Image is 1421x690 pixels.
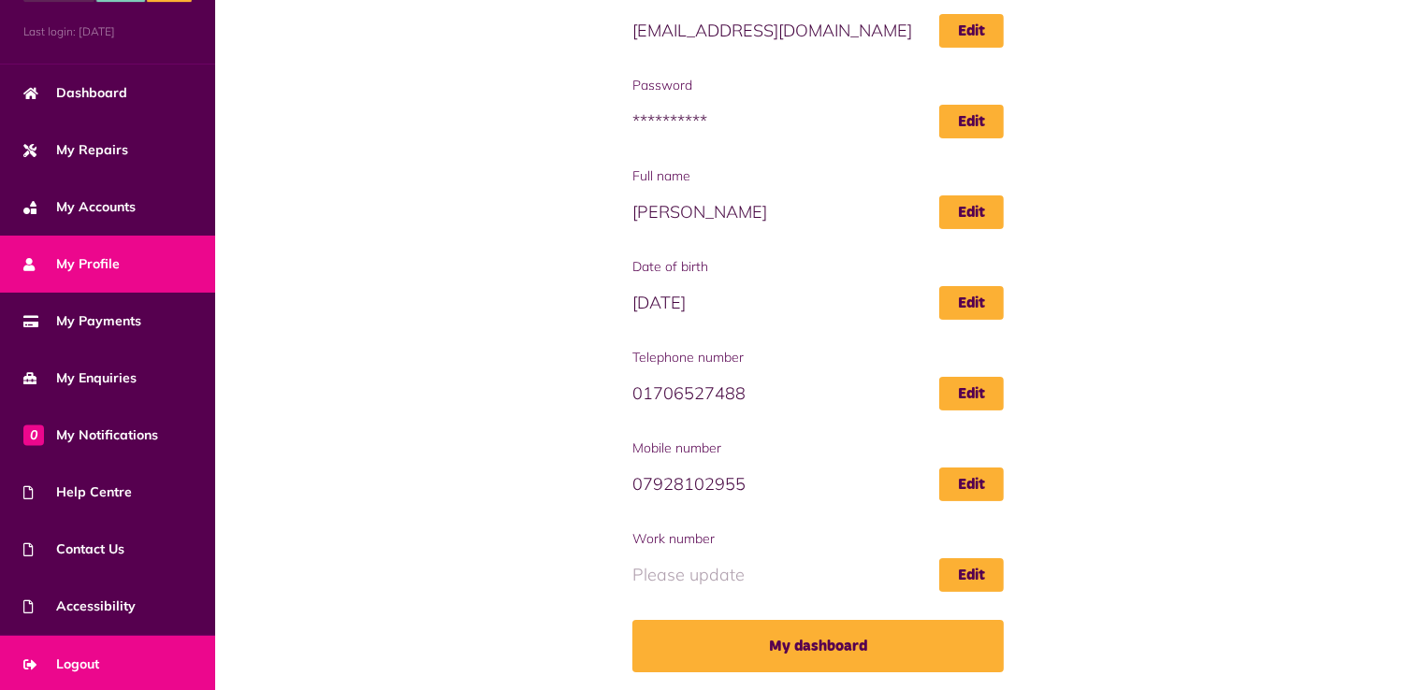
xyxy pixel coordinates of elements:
a: Edit [939,558,1004,592]
span: Last login: [DATE] [23,23,192,40]
a: Edit [939,14,1004,48]
span: Work number [632,529,1003,549]
span: Logout [23,654,99,674]
span: [DATE] [632,286,1003,320]
span: Full name [632,166,1003,186]
span: My Repairs [23,140,128,160]
a: My dashboard [632,620,1003,672]
span: 01706527488 [632,377,1003,410]
span: 0 [23,424,44,445]
span: Accessibility [23,597,136,616]
span: Help Centre [23,482,132,502]
a: Edit [939,377,1004,410]
span: My Accounts [23,197,136,217]
span: My Notifications [23,425,158,445]
span: Password [632,76,1003,95]
span: Date of birth [632,257,1003,277]
span: My Enquiries [23,368,137,388]
span: Contact Us [23,539,124,559]
span: 07928102955 [632,467,1003,501]
a: Edit [939,286,1004,320]
span: Mobile number [632,438,1003,458]
span: My Payments [23,311,141,331]
span: My Profile [23,254,120,274]
a: Edit [939,467,1004,501]
span: Please update [632,558,1003,592]
span: [PERSON_NAME] [632,195,1003,229]
span: Dashboard [23,83,127,103]
a: Edit [939,195,1004,229]
span: [EMAIL_ADDRESS][DOMAIN_NAME] [632,14,1003,48]
span: Telephone number [632,348,1003,367]
a: Edit [939,105,1004,138]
